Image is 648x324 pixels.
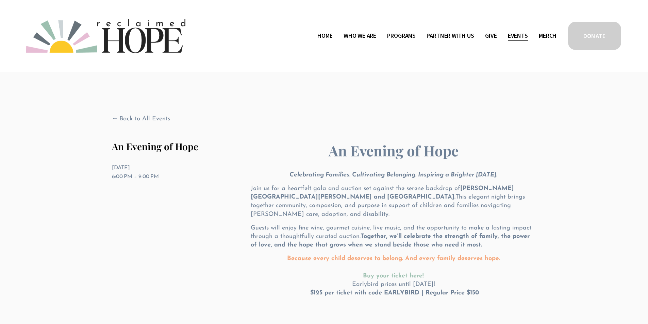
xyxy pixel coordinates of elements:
[427,31,474,41] span: Partner With Us
[427,31,474,41] a: folder dropdown
[138,174,159,180] time: 9:00 PM
[317,31,332,41] a: Home
[251,255,536,297] p: Earlybird prices until [DATE]!
[567,21,622,51] a: DONATE
[287,256,500,262] strong: Because every child deserves to belong. And every family deserves hope.
[26,19,185,53] img: Reclaimed Hope Initiative
[112,174,132,180] time: 6:00 PM
[344,31,376,41] span: Who We Are
[387,31,416,41] span: Programs
[251,186,527,218] span: Join us for a heartfelt gala and auction set against the serene backdrop of This elegant night br...
[485,31,497,41] a: Give
[112,115,170,123] a: Back to All Events
[329,141,459,160] strong: An Evening of Hope
[112,141,239,152] h1: An Evening of Hope
[344,31,376,41] a: folder dropdown
[251,234,532,248] strong: Together, we’ll celebrate the strength of family, the power of love, and the hope that grows when...
[387,31,416,41] a: folder dropdown
[289,172,497,178] em: Celebrating Families. Cultivating Belonging. Inspiring a Brighter [DATE].
[310,290,479,296] strong: $125 per ticket with code EARLYBIRD | Regular Price $150
[508,31,528,41] a: Events
[112,165,130,171] time: [DATE]
[251,225,533,248] span: Guests will enjoy fine wine, gourmet cuisine, live music, and the opportunity to make a lasting i...
[539,31,556,41] a: Merch
[363,273,424,279] a: Buy your ticket here!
